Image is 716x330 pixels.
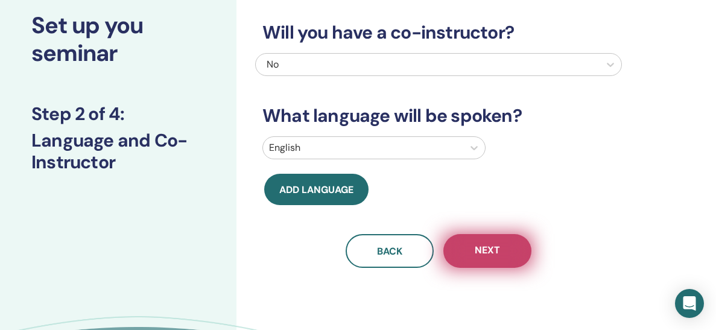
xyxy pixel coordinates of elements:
[264,174,369,205] button: Add language
[255,22,622,43] h3: Will you have a co-instructor?
[675,289,704,318] div: Open Intercom Messenger
[255,105,622,127] h3: What language will be spoken?
[475,244,500,259] span: Next
[31,103,200,125] h3: Step 2 of 4 :
[31,130,200,173] h3: Language and Co-Instructor
[267,58,279,71] span: No
[443,234,531,268] button: Next
[377,245,402,258] span: Back
[31,12,200,67] h2: Set up you seminar
[346,234,434,268] button: Back
[279,183,353,196] span: Add language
